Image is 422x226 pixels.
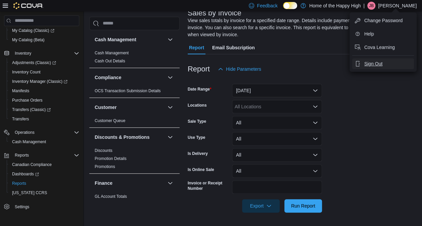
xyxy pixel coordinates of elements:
[313,104,318,109] button: Open list of options
[226,66,261,72] span: Hide Parameters
[12,49,34,57] button: Inventory
[363,2,365,10] p: |
[9,96,79,104] span: Purchase Orders
[12,151,79,159] span: Reports
[12,190,47,195] span: [US_STATE] CCRS
[9,106,79,114] span: Transfers (Classic)
[9,96,45,104] a: Purchase Orders
[15,204,29,210] span: Settings
[12,139,46,145] span: Cash Management
[291,203,315,209] span: Run Report
[9,26,57,35] a: My Catalog (Classic)
[12,151,32,159] button: Reports
[12,49,79,57] span: Inventory
[12,171,39,177] span: Dashboards
[232,132,322,146] button: All
[188,119,206,124] label: Sale Type
[95,104,165,111] button: Customer
[7,188,82,197] button: [US_STATE] CCRS
[364,31,374,37] span: Help
[364,44,395,51] span: Cova Learning
[9,161,79,169] span: Canadian Compliance
[95,118,125,123] a: Customer Queue
[12,181,26,186] span: Reports
[95,74,121,81] h3: Compliance
[9,189,50,197] a: [US_STATE] CCRS
[232,84,322,97] button: [DATE]
[95,118,125,123] span: Customer Queue
[95,50,129,56] span: Cash Management
[9,68,43,76] a: Inventory Count
[188,135,205,140] label: Use Type
[257,2,277,9] span: Feedback
[188,9,241,17] h3: Sales by Invoice
[12,162,52,167] span: Canadian Compliance
[89,117,180,127] div: Customer
[95,58,125,64] span: Cash Out Details
[95,51,129,55] a: Cash Management
[9,115,79,123] span: Transfers
[1,151,82,160] button: Reports
[95,134,165,140] button: Discounts & Promotions
[95,148,112,153] a: Discounts
[9,36,79,44] span: My Catalog (Beta)
[9,87,79,95] span: Manifests
[7,77,82,86] a: Inventory Manager (Classic)
[7,160,82,169] button: Canadian Compliance
[13,2,43,9] img: Cova
[378,2,417,10] p: [PERSON_NAME]
[367,2,375,10] div: Jeroen Brasz
[166,103,174,111] button: Customer
[12,88,29,94] span: Manifests
[95,164,115,169] a: Promotions
[95,89,161,93] a: OCS Transaction Submission Details
[7,86,82,96] button: Manifests
[89,49,180,68] div: Cash Management
[12,128,37,136] button: Operations
[95,36,165,43] button: Cash Management
[7,67,82,77] button: Inventory Count
[9,138,79,146] span: Cash Management
[12,203,32,211] a: Settings
[7,26,82,35] a: My Catalog (Classic)
[242,199,280,213] button: Export
[95,134,149,140] h3: Discounts & Promotions
[9,179,29,187] a: Reports
[246,199,276,213] span: Export
[7,105,82,114] a: Transfers (Classic)
[15,130,35,135] span: Operations
[7,137,82,147] button: Cash Management
[95,88,161,94] span: OCS Transaction Submission Details
[188,17,413,38] div: View sales totals by invoice for a specified date range. Details include payment methods and tax ...
[9,179,79,187] span: Reports
[7,114,82,124] button: Transfers
[95,194,127,199] a: GL Account Totals
[15,153,29,158] span: Reports
[9,68,79,76] span: Inventory Count
[1,128,82,137] button: Operations
[188,167,214,172] label: Is Online Sale
[212,41,255,54] span: Email Subscription
[364,17,403,24] span: Change Password
[7,169,82,179] a: Dashboards
[95,36,136,43] h3: Cash Management
[166,36,174,44] button: Cash Management
[12,37,45,43] span: My Catalog (Beta)
[9,26,79,35] span: My Catalog (Classic)
[215,62,264,76] button: Hide Parameters
[9,36,47,44] a: My Catalog (Beta)
[9,161,54,169] a: Canadian Compliance
[188,151,208,156] label: Is Delivery
[283,2,297,9] input: Dark Mode
[95,156,127,161] a: Promotion Details
[188,103,207,108] label: Locations
[9,87,32,95] a: Manifests
[95,180,112,186] h3: Finance
[89,147,180,173] div: Discounts & Promotions
[95,180,165,186] button: Finance
[9,170,42,178] a: Dashboards
[284,199,322,213] button: Run Report
[166,133,174,141] button: Discounts & Promotions
[9,189,79,197] span: Washington CCRS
